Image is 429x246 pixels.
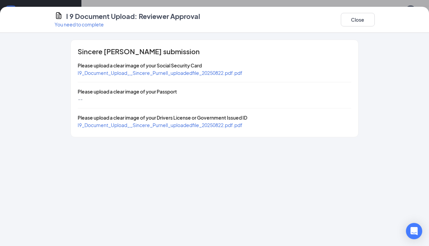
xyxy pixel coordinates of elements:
[78,62,202,68] span: Please upload a clear image of your Social Security Card
[406,223,422,239] div: Open Intercom Messenger
[78,70,242,76] a: I9_Document_Upload__Sincere_Purnell_uploadedfile_20250822.pdf.pdf
[341,13,375,26] button: Close
[55,21,200,28] p: You need to complete
[66,12,200,21] h4: I 9 Document Upload: Reviewer Approval
[55,12,63,20] svg: CustomFormIcon
[78,96,82,102] span: --
[78,122,242,128] a: I9_Document_Upload__Sincere_Purnell_uploadedfile_20250822.pdf.pdf
[78,115,247,121] span: Please upload a clear image of your Drivers License or Government Issued ID
[78,88,177,95] span: Please upload a clear image of your Passport
[78,48,200,55] span: Sincere [PERSON_NAME] submission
